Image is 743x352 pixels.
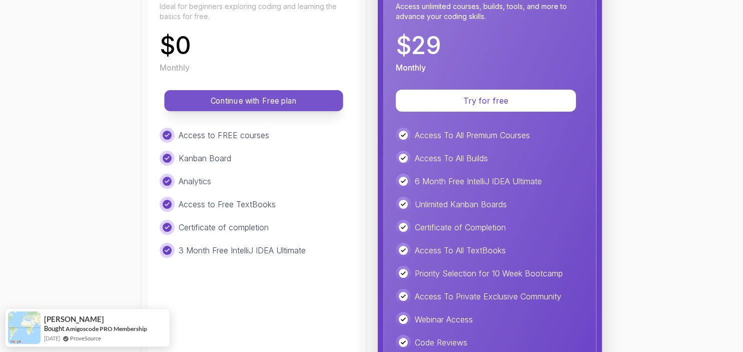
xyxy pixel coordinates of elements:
span: [PERSON_NAME] [44,315,104,323]
p: Analytics [179,175,211,187]
p: Access to FREE courses [179,129,269,141]
p: $ 0 [160,34,191,58]
p: Kanban Board [179,152,231,164]
p: Ideal for beginners exploring coding and learning the basics for free. [160,2,348,22]
p: Access To All Premium Courses [415,129,530,141]
p: Certificate of Completion [415,221,506,233]
p: Monthly [160,62,190,74]
button: Continue with Free plan [164,90,343,111]
p: Code Reviews [415,336,467,348]
button: Try for free [396,90,576,112]
p: Certificate of completion [179,221,269,233]
p: Access To All Builds [415,152,488,164]
p: Access unlimited courses, builds, tools, and more to advance your coding skills. [396,2,584,22]
a: Amigoscode PRO Membership [66,325,147,332]
p: 3 Month Free IntelliJ IDEA Ultimate [179,244,306,256]
p: 6 Month Free IntelliJ IDEA Ultimate [415,175,542,187]
p: Unlimited Kanban Boards [415,198,507,210]
p: Webinar Access [415,313,473,325]
p: Access To Private Exclusive Community [415,290,561,302]
p: Access to Free TextBooks [179,198,276,210]
p: Continue with Free plan [176,95,332,107]
span: [DATE] [44,334,60,342]
img: provesource social proof notification image [8,311,41,344]
p: $ 29 [396,34,441,58]
p: Access To All TextBooks [415,244,506,256]
span: Bought [44,324,65,332]
p: Monthly [396,62,426,74]
a: ProveSource [70,334,101,342]
p: Priority Selection for 10 Week Bootcamp [415,267,563,279]
p: Try for free [408,95,564,107]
